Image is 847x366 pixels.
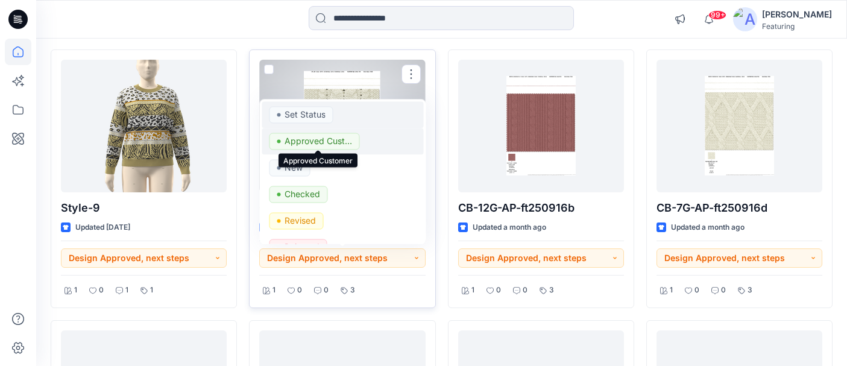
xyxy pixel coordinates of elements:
[549,284,554,297] p: 3
[458,200,624,216] p: CB-12G-AP-ft250916b
[657,200,822,216] p: CB-7G-AP-ft250916d
[350,284,355,297] p: 3
[458,60,624,192] a: CB-12G-AP-ft250916b
[721,284,726,297] p: 0
[708,10,726,20] span: 99+
[523,284,527,297] p: 0
[496,284,501,297] p: 0
[74,284,77,297] p: 1
[657,60,822,192] a: CB-7G-AP-ft250916d
[259,60,425,192] a: CB-7G-AP-ft250916a
[473,221,546,234] p: Updated a month ago
[733,7,757,31] img: avatar
[61,200,227,216] p: Style-9
[75,221,130,234] p: Updated [DATE]
[297,284,302,297] p: 0
[285,212,316,228] p: Revised
[471,284,474,297] p: 1
[125,284,128,297] p: 1
[762,7,832,22] div: [PERSON_NAME]
[150,284,153,297] p: 1
[762,22,832,31] div: Featuring
[670,284,673,297] p: 1
[285,239,320,254] p: Rejected
[99,284,104,297] p: 0
[285,106,326,122] p: Set Status
[285,133,352,148] p: Approved Customer
[272,284,276,297] p: 1
[324,284,329,297] p: 0
[285,159,303,175] p: New
[671,221,745,234] p: Updated a month ago
[748,284,752,297] p: 3
[694,284,699,297] p: 0
[61,60,227,192] a: Style-9
[285,186,320,201] p: Checked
